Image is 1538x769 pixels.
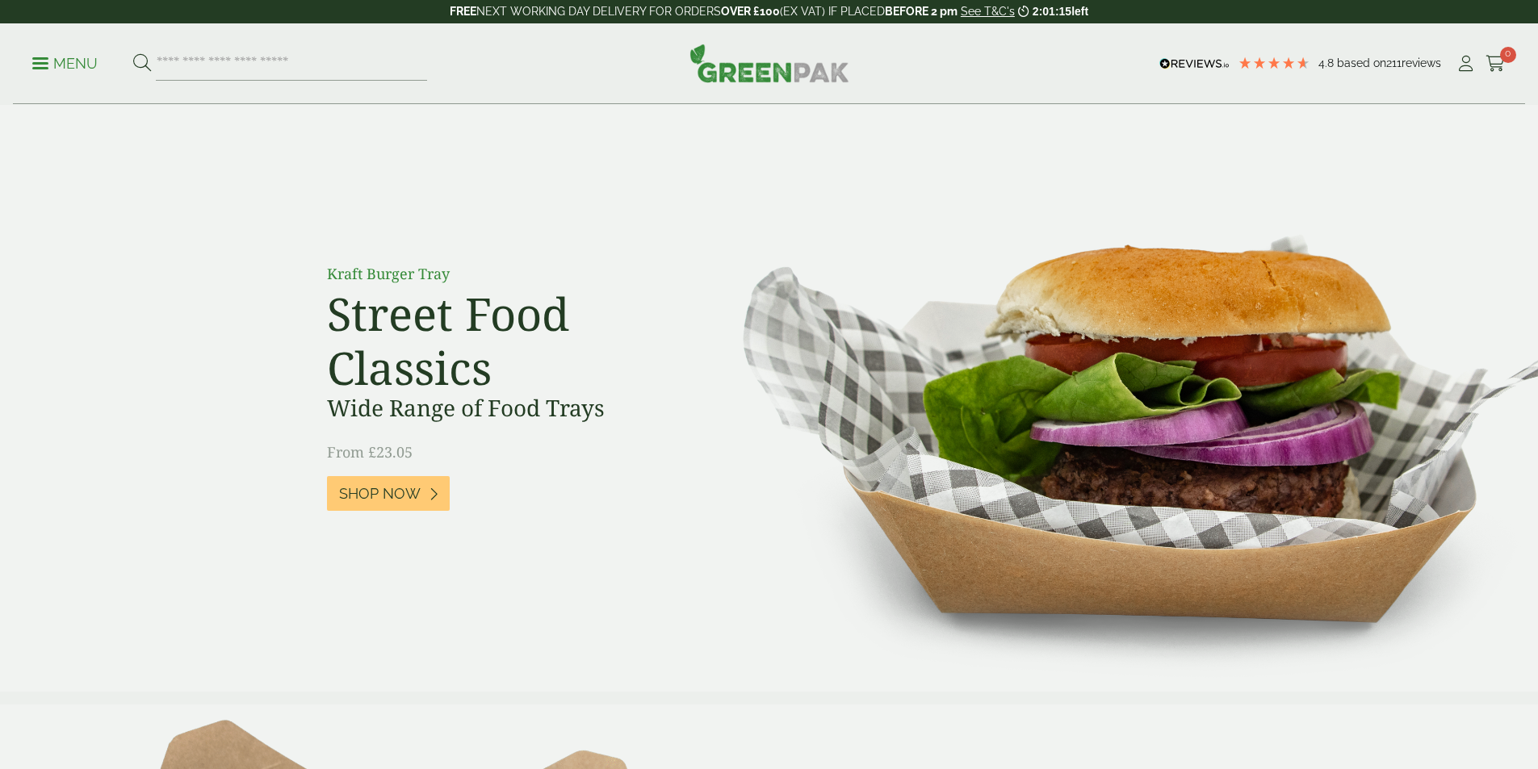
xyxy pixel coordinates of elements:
span: left [1071,5,1088,18]
span: 2:01:15 [1033,5,1071,18]
a: Menu [32,54,98,70]
div: 4.79 Stars [1238,56,1310,70]
span: 211 [1386,56,1402,69]
strong: FREE [450,5,476,18]
span: reviews [1402,56,1441,69]
img: Street Food Classics [692,105,1538,692]
img: GreenPak Supplies [689,44,849,82]
span: 0 [1500,47,1516,63]
span: Based on [1337,56,1386,69]
a: Shop Now [327,476,450,511]
a: See T&C's [961,5,1015,18]
img: REVIEWS.io [1159,58,1230,69]
a: 0 [1486,52,1506,76]
strong: OVER £100 [721,5,780,18]
span: Shop Now [339,485,421,503]
span: 4.8 [1318,56,1337,69]
p: Kraft Burger Tray [327,263,690,285]
h3: Wide Range of Food Trays [327,395,690,422]
p: Menu [32,54,98,73]
i: Cart [1486,56,1506,72]
h2: Street Food Classics [327,286,690,395]
strong: BEFORE 2 pm [885,5,958,18]
i: My Account [1456,56,1476,72]
span: From £23.05 [327,442,413,462]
